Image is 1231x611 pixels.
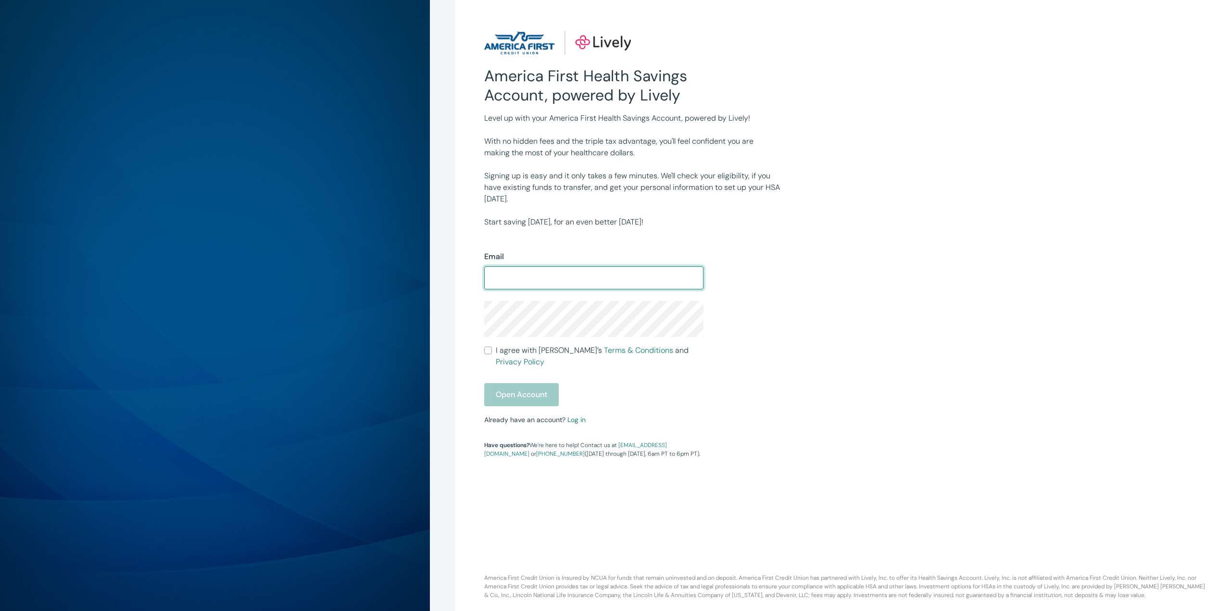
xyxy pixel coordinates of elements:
[484,170,780,205] p: Signing up is easy and it only takes a few minutes. We'll check your eligibility, if you have exi...
[536,450,585,458] a: [PHONE_NUMBER]
[484,136,780,159] p: With no hidden fees and the triple tax advantage, you'll feel confident you are making the most o...
[484,441,703,458] p: We're here to help! Contact us at or ([DATE] through [DATE], 6am PT to 6pm PT).
[484,66,703,105] h2: America First Health Savings Account, powered by Lively
[484,251,504,262] label: Email
[484,415,586,424] small: Already have an account?
[484,112,780,124] p: Level up with your America First Health Savings Account, powered by Lively!
[496,345,703,368] span: I agree with [PERSON_NAME]’s and
[484,31,630,55] img: Lively
[484,441,529,449] strong: Have questions?
[567,415,586,424] a: Log in
[484,216,780,228] p: Start saving [DATE], for an even better [DATE]!
[478,550,1208,599] p: America First Credit Union is Insured by NCUA for funds that remain uninvested and on deposit. Am...
[496,357,544,367] a: Privacy Policy
[604,345,673,355] a: Terms & Conditions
